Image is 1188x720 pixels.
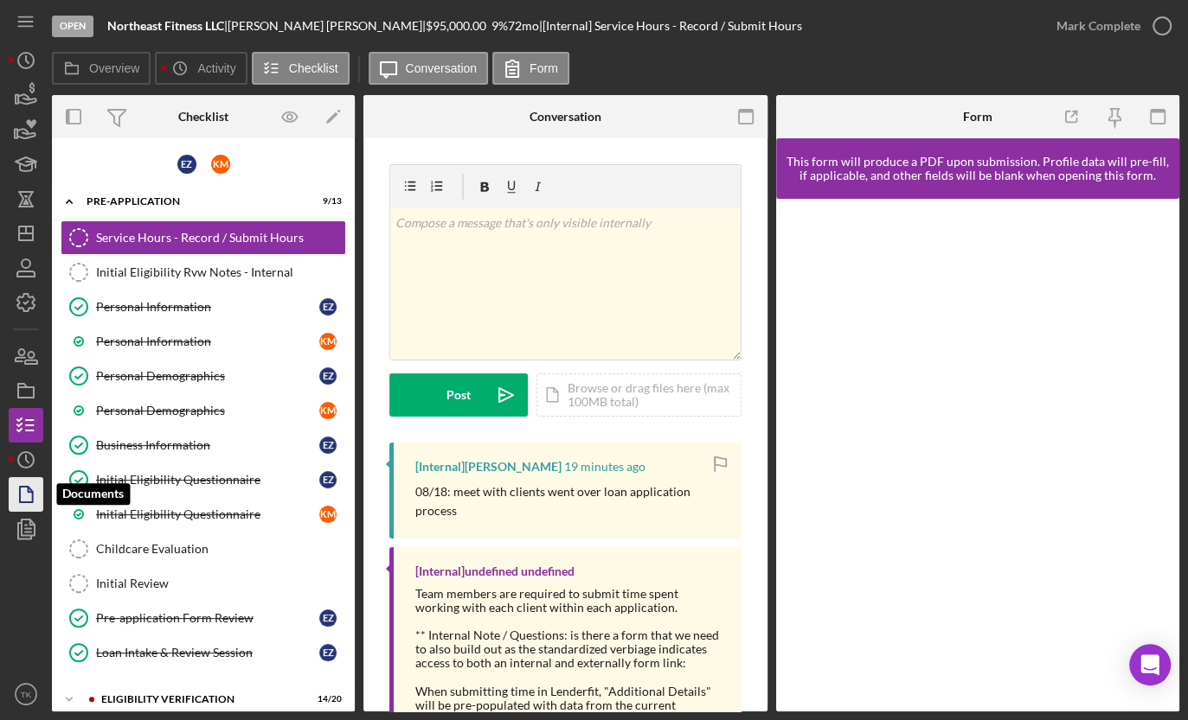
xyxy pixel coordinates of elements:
[319,644,337,661] div: E Z
[61,497,346,532] a: Initial Eligibility QuestionnaireKM
[252,52,350,85] button: Checklist
[61,393,346,428] a: Personal DemographicsKM
[96,611,319,625] div: Pre-application Form Review
[1039,9,1179,43] button: Mark Complete
[107,19,228,33] div: |
[319,609,337,627] div: E Z
[389,373,528,417] button: Post
[61,428,346,462] a: Business InformationEZ
[96,335,319,348] div: Personal Information
[311,694,342,704] div: 14 / 20
[61,220,346,255] a: Service Hours - Record / Submit Hours
[61,566,346,601] a: Initial Review
[61,255,346,290] a: Initial Eligibility Rvw Notes - Internal
[492,52,569,85] button: Form
[530,110,601,124] div: Conversation
[107,18,224,33] b: Northeast Fitness LLC
[1056,9,1140,43] div: Mark Complete
[228,19,426,33] div: [PERSON_NAME] [PERSON_NAME] |
[52,16,93,37] div: Open
[963,110,992,124] div: Form
[319,471,337,488] div: E Z
[415,460,562,474] div: [Internal] [PERSON_NAME]
[415,628,724,670] div: ** Internal Note / Questions: is there a form that we need to also build out as the standardized ...
[530,61,558,75] label: Form
[61,324,346,359] a: Personal InformationKM
[61,532,346,566] a: Childcare Evaluation
[197,61,235,75] label: Activity
[87,196,299,207] div: Pre-Application
[9,677,43,711] button: TK
[289,61,338,75] label: Checklist
[446,373,471,417] div: Post
[564,460,645,474] time: 2025-08-18 20:43
[52,52,151,85] button: Overview
[211,155,230,174] div: K M
[61,462,346,497] a: Initial Eligibility QuestionnaireEZ
[155,52,247,85] button: Activity
[319,436,337,454] div: E Z
[89,61,139,75] label: Overview
[369,52,489,85] button: Conversation
[415,482,724,521] p: 08/18: meet with clients went over loan application process
[426,19,491,33] div: $95,000.00
[96,646,319,659] div: Loan Intake & Review Session
[61,635,346,670] a: Loan Intake & Review SessionEZ
[319,506,337,523] div: K M
[177,155,196,174] div: E Z
[793,216,1165,694] iframe: Lenderfit form
[178,110,228,124] div: Checklist
[319,402,337,419] div: K M
[61,359,346,393] a: Personal DemographicsEZ
[406,61,478,75] label: Conversation
[415,564,575,578] div: [Internal] undefined undefined
[1129,644,1171,685] div: Open Intercom Messenger
[101,694,299,704] div: Eligibility Verification
[491,19,508,33] div: 9 %
[96,369,319,383] div: Personal Demographics
[539,19,802,33] div: | [Internal] Service Hours - Record / Submit Hours
[96,542,345,556] div: Childcare Evaluation
[319,367,337,385] div: E Z
[96,438,319,452] div: Business Information
[415,587,724,615] div: Team members are required to submit time spent working with each client within each application.
[319,333,337,350] div: K M
[96,404,319,417] div: Personal Demographics
[96,577,345,590] div: Initial Review
[785,155,1172,182] div: This form will produce a PDF upon submission. Profile data will pre-fill, if applicable, and othe...
[311,196,342,207] div: 9 / 13
[61,290,346,324] a: Personal InformationEZ
[96,265,345,279] div: Initial Eligibility Rvw Notes - Internal
[508,19,539,33] div: 72 mo
[96,507,319,521] div: Initial Eligibility Questionnaire
[96,300,319,314] div: Personal Information
[319,298,337,315] div: E Z
[61,601,346,635] a: Pre-application Form ReviewEZ
[96,231,345,245] div: Service Hours - Record / Submit Hours
[96,473,319,487] div: Initial Eligibility Questionnaire
[21,690,32,699] text: TK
